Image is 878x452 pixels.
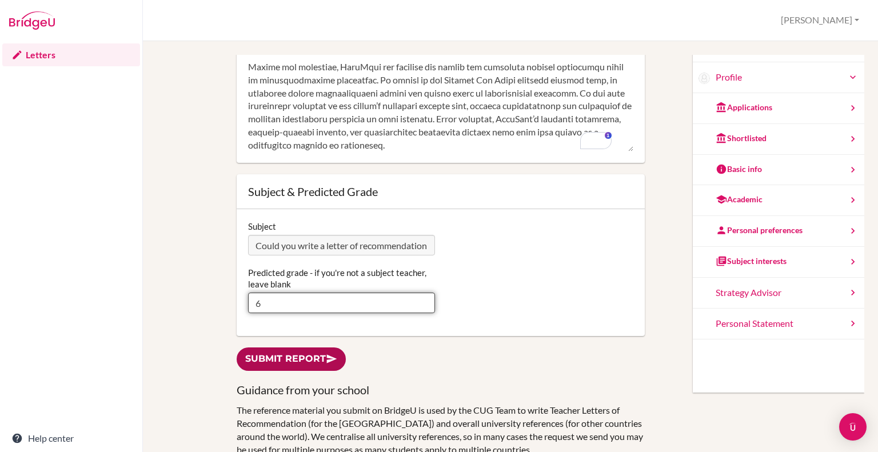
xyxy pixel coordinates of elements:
[693,216,864,247] a: Personal preferences
[699,73,710,84] img: YongSung Lee
[716,194,763,205] div: Academic
[693,185,864,216] a: Academic
[9,11,55,30] img: Bridge-U
[693,278,864,309] a: Strategy Advisor
[693,309,864,339] a: Personal Statement
[237,347,346,371] a: Submit report
[776,10,864,31] button: [PERSON_NAME]
[693,93,864,124] a: Applications
[248,267,435,290] label: Predicted grade - if you're not a subject teacher, leave blank
[2,427,140,450] a: Help center
[716,102,772,113] div: Applications
[693,155,864,186] a: Basic info
[693,247,864,278] a: Subject interests
[237,382,645,398] h3: Guidance from your school
[716,71,859,84] a: Profile
[248,221,276,232] label: Subject
[248,61,633,152] textarea: To enrich screen reader interactions, please activate Accessibility in Grammarly extension settings
[2,43,140,66] a: Letters
[693,124,864,155] a: Shortlisted
[716,133,767,144] div: Shortlisted
[716,225,803,236] div: Personal preferences
[716,163,762,175] div: Basic info
[839,413,867,441] div: Open Intercom Messenger
[248,186,633,197] div: Subject & Predicted Grade
[716,255,787,267] div: Subject interests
